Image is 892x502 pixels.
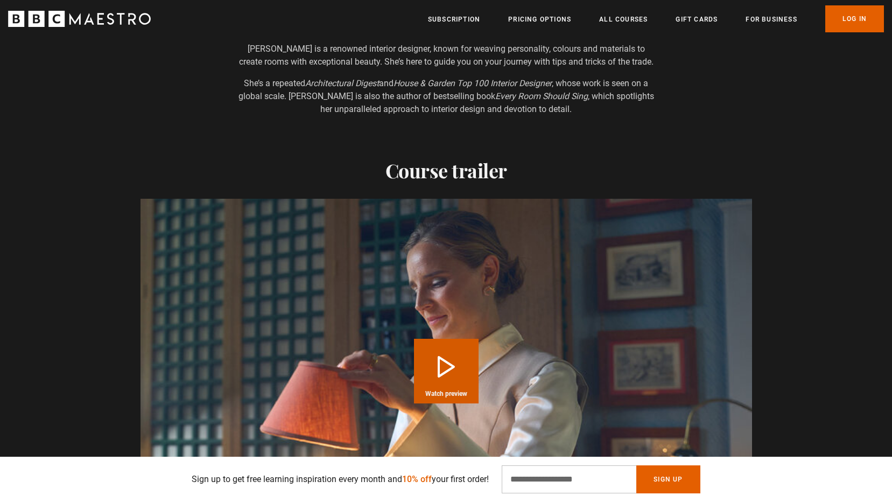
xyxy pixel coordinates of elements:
[825,5,884,32] a: Log In
[237,43,655,68] p: [PERSON_NAME] is a renowned interior designer, known for weaving personality, colours and materia...
[402,474,432,484] span: 10% off
[428,5,884,32] nav: Primary
[414,339,479,403] button: Play Course overview for Interior Design with Beata Heuman
[599,14,648,25] a: All Courses
[676,14,718,25] a: Gift Cards
[636,465,700,493] button: Sign Up
[428,14,480,25] a: Subscription
[141,159,752,182] h2: Course trailer
[237,77,655,116] p: She’s a repeated and , whose work is seen on a global scale. [PERSON_NAME] is also the author of ...
[746,14,797,25] a: For business
[305,78,379,88] i: Architectural Digest
[394,78,552,88] i: House & Garden Top 100 Interior Designer
[508,14,571,25] a: Pricing Options
[425,391,467,397] span: Watch preview
[8,11,151,27] svg: BBC Maestro
[495,91,588,101] i: Every Room Should Sing
[192,473,489,486] p: Sign up to get free learning inspiration every month and your first order!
